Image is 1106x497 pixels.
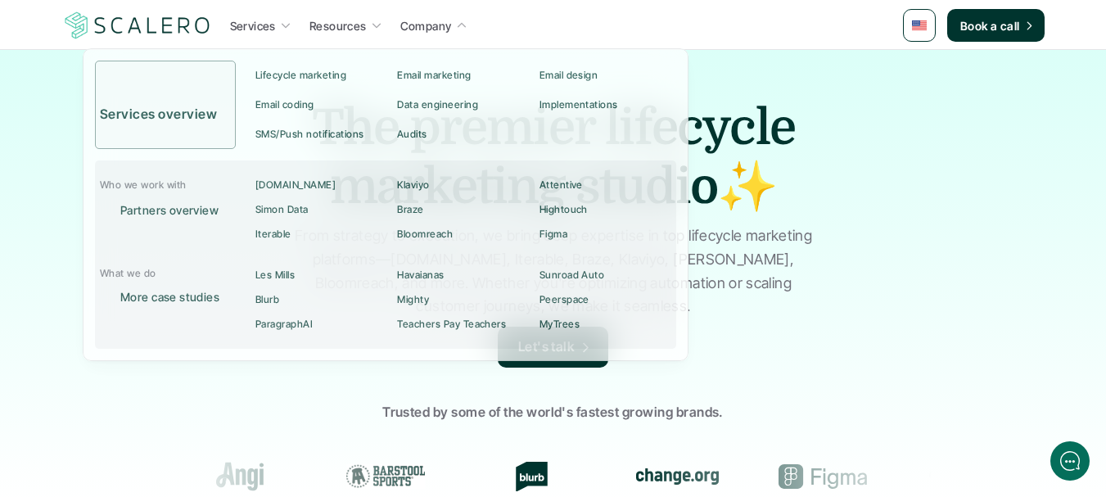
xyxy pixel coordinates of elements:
p: Email coding [255,99,314,111]
div: Angi [174,462,287,491]
iframe: gist-messenger-bubble-iframe [1050,441,1090,481]
p: Iterable [255,228,291,240]
p: MyTrees [539,319,579,330]
p: Simon Data [255,204,309,215]
a: Blurb [251,287,392,312]
a: Klaviyo [392,173,534,197]
a: Scalero company logo [62,11,213,40]
p: Who we work with [100,179,187,191]
div: Blurb [465,462,578,491]
p: Figma [539,228,567,240]
p: What we do [100,268,156,279]
a: Hightouch [534,197,675,222]
p: Klaviyo [397,179,429,191]
p: Teachers Pay Teachers [397,319,506,330]
p: Bloomreach [397,228,453,240]
p: SMS/Push notifications [255,129,364,140]
a: Teachers Pay Teachers [392,312,534,337]
span: We run on Gist [137,391,207,402]
a: Services overview [95,61,236,149]
img: Groome [919,467,998,486]
p: Services overview [100,104,221,125]
a: Audits [392,120,525,149]
img: Scalero company logo [62,10,213,41]
h1: The premier lifecycle marketing studio✨ [267,98,840,216]
a: More case studies [95,284,236,309]
p: Lifecycle marketing [255,70,346,81]
p: Mighty [397,294,429,305]
a: Mighty [392,287,534,312]
p: Les Mills [255,269,295,281]
span: New conversation [106,227,196,240]
a: Havaianas [392,263,534,287]
a: SMS/Push notifications [251,120,392,149]
a: Lifecycle marketing [251,61,392,90]
a: Data engineering [392,90,534,120]
a: Email marketing [392,61,534,90]
a: Braze [392,197,534,222]
p: Services [230,17,276,34]
p: Attentive [539,179,582,191]
a: Implementations [534,90,675,120]
p: Book a call [960,17,1020,34]
a: [DOMAIN_NAME] [251,173,392,197]
p: [DOMAIN_NAME] [255,179,336,191]
a: Partners overview [95,197,230,222]
a: Email design [534,61,675,90]
div: change.org [611,462,724,491]
p: Email design [539,70,598,81]
h1: Hi! Welcome to [GEOGRAPHIC_DATA]. [25,79,303,106]
a: Email coding [251,90,392,120]
p: Partners overview [120,201,219,219]
a: Les Mills [251,263,392,287]
p: More case studies [120,288,219,305]
p: Resources [309,17,367,34]
a: Simon Data [251,197,392,222]
a: Book a call [947,9,1045,42]
p: Blurb [255,294,279,305]
p: ParagraphAI [255,319,313,330]
p: Havaianas [397,269,444,281]
p: From strategy to execution, we bring deep expertise in top lifecycle marketing platforms—[DOMAIN_... [287,224,819,319]
a: Peerspace [534,287,675,312]
p: Data engineering [397,99,478,111]
a: Bloomreach [392,222,534,246]
a: ParagraphAI [251,312,392,337]
p: Audits [397,129,427,140]
div: Barstool [319,462,432,491]
p: Email marketing [397,70,471,81]
p: Braze [397,204,423,215]
div: Figma [756,462,869,491]
h2: Let us know if we can help with lifecycle marketing. [25,109,303,188]
p: Peerspace [539,294,589,305]
p: Company [400,17,452,34]
a: MyTrees [534,312,675,337]
p: Hightouch [539,204,587,215]
a: Figma [534,222,675,246]
p: Implementations [539,99,617,111]
a: Iterable [251,222,392,246]
a: Sunroad Auto [534,263,675,287]
p: Sunroad Auto [539,269,604,281]
button: New conversation [25,217,302,250]
a: Attentive [534,173,675,197]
